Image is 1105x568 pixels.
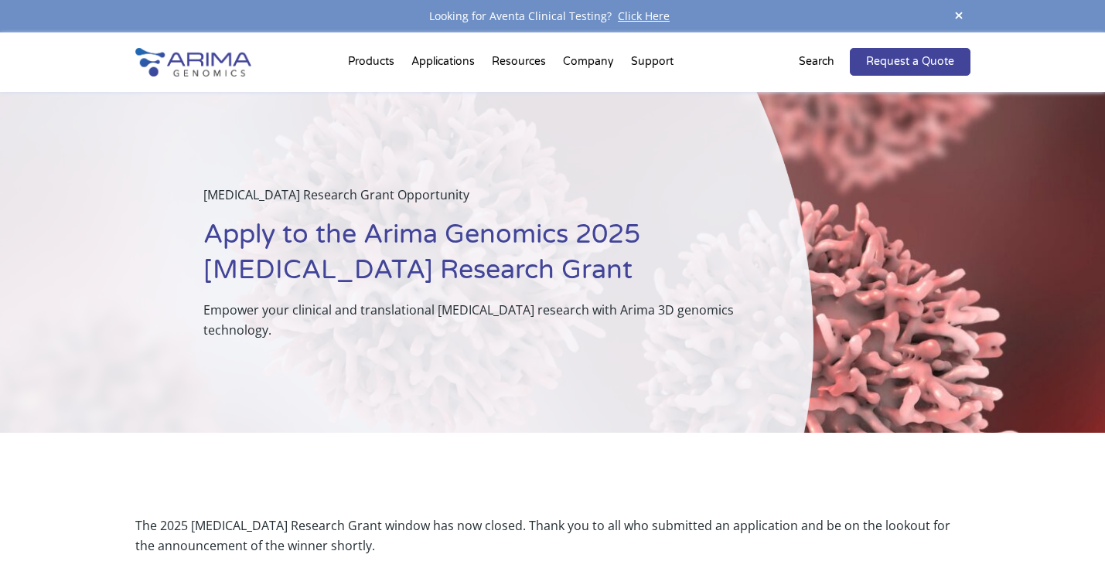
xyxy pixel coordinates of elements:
p: Search [799,52,834,72]
a: Request a Quote [850,48,970,76]
p: Empower your clinical and translational [MEDICAL_DATA] research with Arima 3D genomics technology. [203,300,736,340]
div: The 2025 [MEDICAL_DATA] Research Grant window has now closed. Thank you to all who submitted an a... [135,515,970,556]
p: [MEDICAL_DATA] Research Grant Opportunity [203,185,736,217]
img: Arima-Genomics-logo [135,48,251,77]
div: Looking for Aventa Clinical Testing? [135,6,970,26]
h1: Apply to the Arima Genomics 2025 [MEDICAL_DATA] Research Grant [203,217,736,300]
a: Click Here [612,9,676,23]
